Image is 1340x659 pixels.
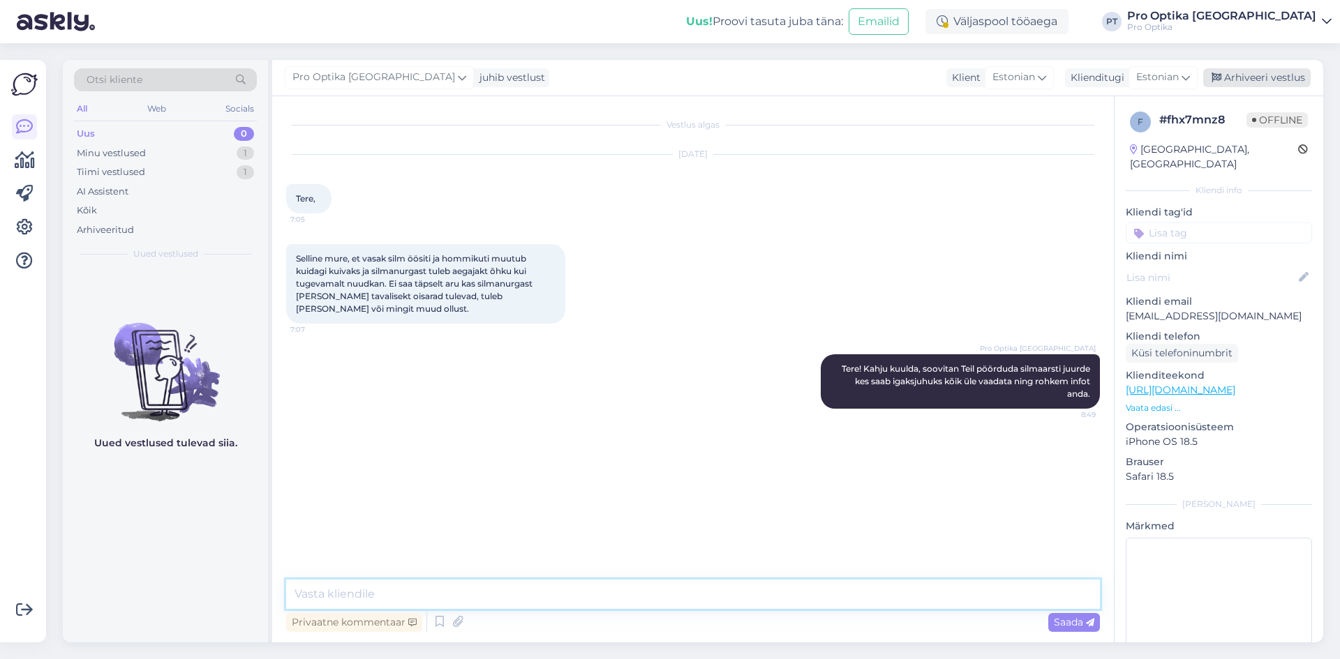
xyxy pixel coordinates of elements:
div: Kõik [77,204,97,218]
p: [EMAIL_ADDRESS][DOMAIN_NAME] [1126,309,1312,324]
p: Kliendi tag'id [1126,205,1312,220]
div: All [74,100,90,118]
p: Kliendi nimi [1126,249,1312,264]
div: Arhiveeri vestlus [1203,68,1311,87]
span: Offline [1246,112,1308,128]
div: PT [1102,12,1122,31]
img: Askly Logo [11,71,38,98]
div: Uus [77,127,95,141]
div: Privaatne kommentaar [286,613,422,632]
div: Arhiveeritud [77,223,134,237]
span: 8:49 [1043,409,1096,420]
div: Socials [223,100,257,118]
p: Vaata edasi ... [1126,402,1312,414]
div: AI Assistent [77,185,128,199]
input: Lisa tag [1126,222,1312,243]
p: Klienditeekond [1126,368,1312,383]
p: Brauser [1126,455,1312,469]
b: Uus! [686,15,713,28]
div: Väljaspool tööaega [925,9,1069,34]
span: 7:05 [290,214,343,225]
div: [DATE] [286,148,1100,160]
div: Vestlus algas [286,119,1100,131]
div: Kliendi info [1126,184,1312,197]
p: Kliendi email [1126,294,1312,309]
p: Operatsioonisüsteem [1126,420,1312,434]
button: Emailid [849,8,909,35]
p: Märkmed [1126,519,1312,533]
div: 1 [237,165,254,179]
span: Pro Optika [GEOGRAPHIC_DATA] [292,70,455,85]
span: Selline mure, et vasak silm öösiti ja hommikuti muutub kuidagi kuivaks ja silmanurgast tuleb aega... [296,253,535,314]
span: Estonian [1136,70,1179,85]
div: Proovi tasuta juba täna: [686,13,843,30]
div: Klient [946,70,981,85]
span: f [1138,116,1143,127]
p: Safari 18.5 [1126,469,1312,484]
span: Estonian [992,70,1035,85]
div: Pro Optika [GEOGRAPHIC_DATA] [1127,10,1316,22]
p: iPhone OS 18.5 [1126,434,1312,449]
div: Küsi telefoninumbrit [1126,344,1238,363]
a: [URL][DOMAIN_NAME] [1126,384,1235,396]
div: 0 [234,127,254,141]
div: [PERSON_NAME] [1126,498,1312,510]
div: juhib vestlust [474,70,545,85]
div: Klienditugi [1065,70,1124,85]
input: Lisa nimi [1126,270,1296,285]
span: 7:07 [290,324,343,335]
span: Uued vestlused [133,248,198,260]
span: Saada [1054,616,1094,628]
p: Uued vestlused tulevad siia. [94,436,237,450]
div: Tiimi vestlused [77,165,145,179]
a: Pro Optika [GEOGRAPHIC_DATA]Pro Optika [1127,10,1332,33]
div: Pro Optika [1127,22,1316,33]
span: Pro Optika [GEOGRAPHIC_DATA] [980,343,1096,354]
span: Otsi kliente [87,73,142,87]
div: # fhx7mnz8 [1159,112,1246,128]
div: 1 [237,146,254,160]
span: Tere! Kahju kuulda, soovitan Teil pöörduda silmaarsti juurde kes saab igaksjuhuks kõik üle vaadat... [842,363,1092,399]
span: Tere, [296,193,315,204]
p: Kliendi telefon [1126,329,1312,344]
img: No chats [63,298,268,423]
div: Web [144,100,169,118]
div: [GEOGRAPHIC_DATA], [GEOGRAPHIC_DATA] [1130,142,1298,172]
div: Minu vestlused [77,146,146,160]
